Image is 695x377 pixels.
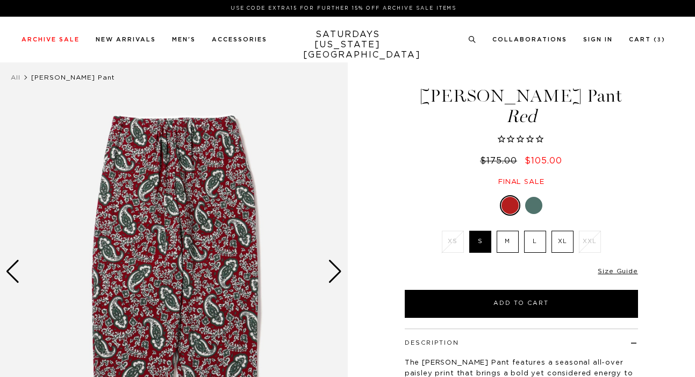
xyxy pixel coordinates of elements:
[469,231,491,253] label: S
[172,37,196,42] a: Men's
[96,37,156,42] a: New Arrivals
[405,340,459,346] button: Description
[598,268,637,274] a: Size Guide
[551,231,574,253] label: XL
[303,30,392,60] a: SATURDAYS[US_STATE][GEOGRAPHIC_DATA]
[405,290,638,318] button: Add to Cart
[212,37,267,42] a: Accessories
[480,157,521,165] del: $175.00
[22,37,80,42] a: Archive Sale
[629,37,665,42] a: Cart (3)
[403,108,640,125] span: Red
[31,74,115,81] span: [PERSON_NAME] Pant
[403,134,640,146] span: Rated 0.0 out of 5 stars 0 reviews
[525,157,562,165] span: $105.00
[403,177,640,187] div: Final sale
[492,37,567,42] a: Collaborations
[657,38,662,42] small: 3
[497,231,519,253] label: M
[11,74,20,81] a: All
[403,87,640,125] h1: [PERSON_NAME] Pant
[583,37,613,42] a: Sign In
[5,260,20,283] div: Previous slide
[26,4,661,12] p: Use Code EXTRA15 for Further 15% Off Archive Sale Items
[524,231,546,253] label: L
[328,260,342,283] div: Next slide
